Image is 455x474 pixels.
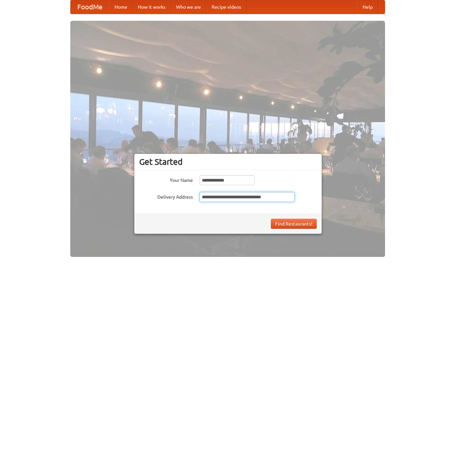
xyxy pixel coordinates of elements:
a: How it works [133,0,171,14]
label: Your Name [139,175,193,184]
a: FoodMe [71,0,109,14]
label: Delivery Address [139,192,193,200]
a: Help [357,0,378,14]
button: Find Restaurants! [271,219,317,229]
a: Home [109,0,133,14]
h3: Get Started [139,157,317,167]
a: Recipe videos [206,0,246,14]
a: Who we are [171,0,206,14]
